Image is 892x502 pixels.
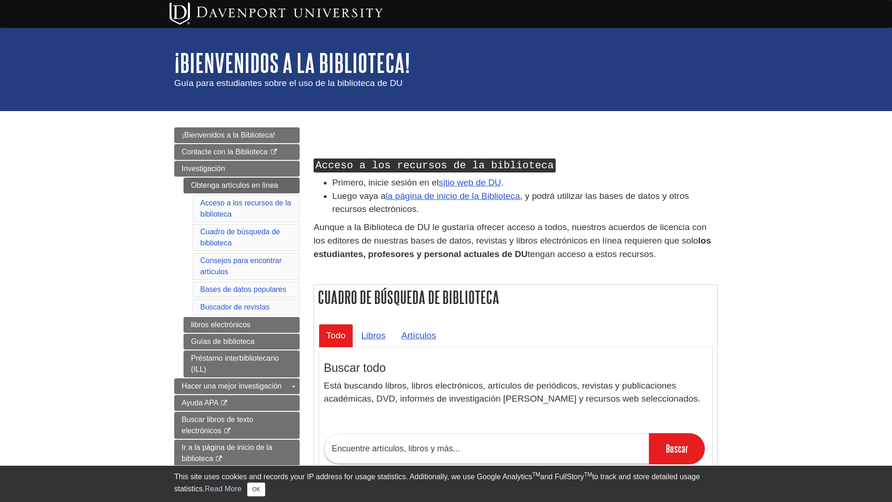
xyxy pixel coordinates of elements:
strong: los estudiantes, profesores y personal actuales de DU [314,236,711,259]
a: ¡Bienvenidos a la Biblioteca! [174,127,300,143]
span: Ir a la página de inicio de la biblioteca [182,443,272,462]
a: Obtenga artículos en línea [184,178,300,193]
a: Investigación [174,161,300,177]
a: Consejos para encontrar artículos [200,257,282,276]
a: Read More [205,485,242,493]
a: Artículos [394,324,444,347]
a: sitio web de DU [439,178,501,187]
span: Investigación [182,165,225,172]
a: Buscar libros de texto electrónicos [174,412,300,439]
div: This site uses cookies and records your IP address for usage statistics. Additionally, we use Goo... [174,471,718,496]
i: This link opens in a new window [223,428,231,434]
sup: TM [532,471,540,478]
a: Contacte con la Biblioteca [174,144,300,160]
h3: Buscar todo [324,361,708,375]
input: Encuentre artículos, libros y más... [324,434,649,464]
a: Bases de datos populares [200,285,286,293]
i: This link opens in a new window [215,456,223,462]
a: Cuadro de búsqueda de biblioteca [200,228,280,247]
p: Aunque a la Biblioteca de DU le gustaría ofrecer acceso a todos, nuestros acuerdos de licencia co... [314,221,718,261]
a: Ir a la página de inicio de la biblioteca [174,440,300,467]
a: libros electrónicos [184,317,300,333]
a: Guías de biblioteca [184,334,300,350]
span: Ayuda APA [182,399,218,407]
a: Buscador de revistas [200,303,269,311]
a: Acceso a los recursos de la biblioteca [200,199,291,218]
a: Todo [319,324,353,347]
a: Ayuda APA [174,395,300,411]
li: Primero, inicie sesión en el . [332,176,718,190]
a: la página de inicio de la Biblioteca [386,191,520,201]
span: ¡Bienvenidos a la Biblioteca! [182,131,275,139]
button: Close [247,482,265,496]
a: Hacer una mejor investigación [174,378,300,394]
span: Contacte con la Biblioteca [182,148,268,156]
kbd: Acceso a los recursos de la biblioteca [314,159,556,172]
i: This link opens in a new window [269,149,277,155]
i: This link opens in a new window [220,400,228,406]
img: Davenport University [170,2,383,25]
a: Préstamo interbibliotecario (ILL) [184,350,300,377]
span: Guía para estudiantes sobre el uso de la biblioteca de DU [174,78,403,88]
span: Buscar libros de texto electrónicos [182,416,253,435]
p: Está buscando libros, libros electrónicos, artículos de periódicos, revistas y publicaciones acad... [324,379,708,406]
span: Hacer una mejor investigación [182,382,282,390]
li: Luego vaya a , y podrá utilizar las bases de datos y otros recursos electrónicos. [332,190,718,217]
h1: ¡Bienvenidos a la Biblioteca! [174,49,718,77]
sup: TM [584,471,592,478]
input: Buscar [649,433,705,464]
h2: Cuadro de búsqueda de biblioteca [314,285,717,310]
a: Libros [354,324,393,347]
